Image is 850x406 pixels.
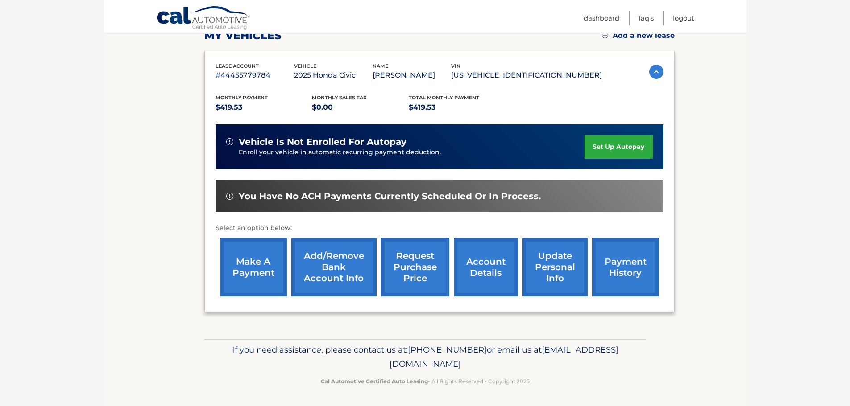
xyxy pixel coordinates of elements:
[220,238,287,296] a: make a payment
[216,69,294,82] p: #44455779784
[584,11,619,25] a: Dashboard
[673,11,694,25] a: Logout
[585,135,652,159] a: set up autopay
[226,138,233,145] img: alert-white.svg
[522,238,588,296] a: update personal info
[239,148,585,157] p: Enroll your vehicle in automatic recurring payment deduction.
[649,65,663,79] img: accordion-active.svg
[216,94,268,101] span: Monthly Payment
[373,63,388,69] span: name
[409,101,506,114] p: $419.53
[210,377,640,386] p: - All Rights Reserved - Copyright 2025
[294,63,316,69] span: vehicle
[408,344,487,355] span: [PHONE_NUMBER]
[291,238,377,296] a: Add/Remove bank account info
[390,344,618,369] span: [EMAIL_ADDRESS][DOMAIN_NAME]
[602,32,608,38] img: add.svg
[216,223,663,234] p: Select an option below:
[216,101,312,114] p: $419.53
[312,101,409,114] p: $0.00
[454,238,518,296] a: account details
[451,69,602,82] p: [US_VEHICLE_IDENTIFICATION_NUMBER]
[373,69,451,82] p: [PERSON_NAME]
[216,63,259,69] span: lease account
[239,136,406,148] span: vehicle is not enrolled for autopay
[204,29,282,42] h2: my vehicles
[312,94,367,101] span: Monthly sales Tax
[239,191,541,202] span: You have no ACH payments currently scheduled or in process.
[381,238,449,296] a: request purchase price
[294,69,373,82] p: 2025 Honda Civic
[602,31,675,40] a: Add a new lease
[592,238,659,296] a: payment history
[210,343,640,371] p: If you need assistance, please contact us at: or email us at
[226,193,233,200] img: alert-white.svg
[321,378,428,385] strong: Cal Automotive Certified Auto Leasing
[409,94,479,101] span: Total Monthly Payment
[639,11,654,25] a: FAQ's
[156,6,250,32] a: Cal Automotive
[451,63,460,69] span: vin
